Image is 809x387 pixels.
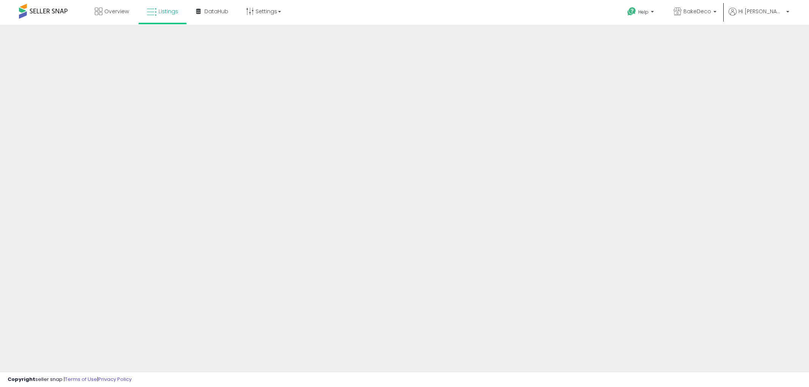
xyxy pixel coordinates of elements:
[204,8,228,15] span: DataHub
[638,9,649,15] span: Help
[627,7,636,16] i: Get Help
[104,8,129,15] span: Overview
[738,8,784,15] span: Hi [PERSON_NAME]
[683,8,711,15] span: BakeDeco
[159,8,178,15] span: Listings
[621,1,661,25] a: Help
[729,8,789,25] a: Hi [PERSON_NAME]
